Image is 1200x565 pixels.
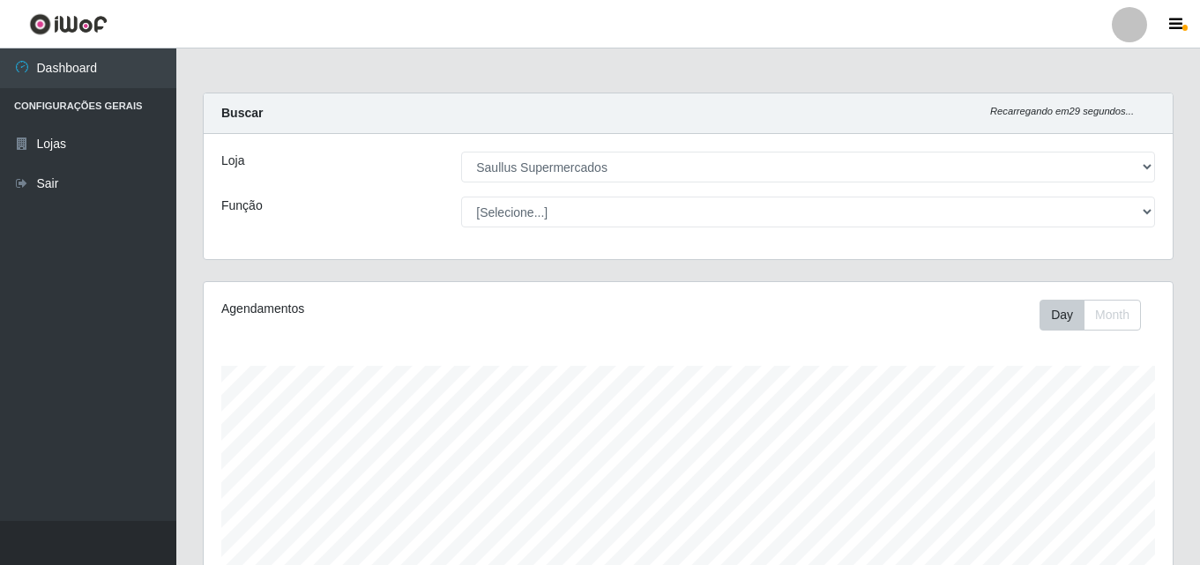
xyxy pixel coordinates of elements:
[29,13,108,35] img: CoreUI Logo
[1084,300,1141,331] button: Month
[990,106,1134,116] i: Recarregando em 29 segundos...
[221,300,595,318] div: Agendamentos
[1040,300,1141,331] div: First group
[221,152,244,170] label: Loja
[221,197,263,215] label: Função
[221,106,263,120] strong: Buscar
[1040,300,1084,331] button: Day
[1040,300,1155,331] div: Toolbar with button groups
